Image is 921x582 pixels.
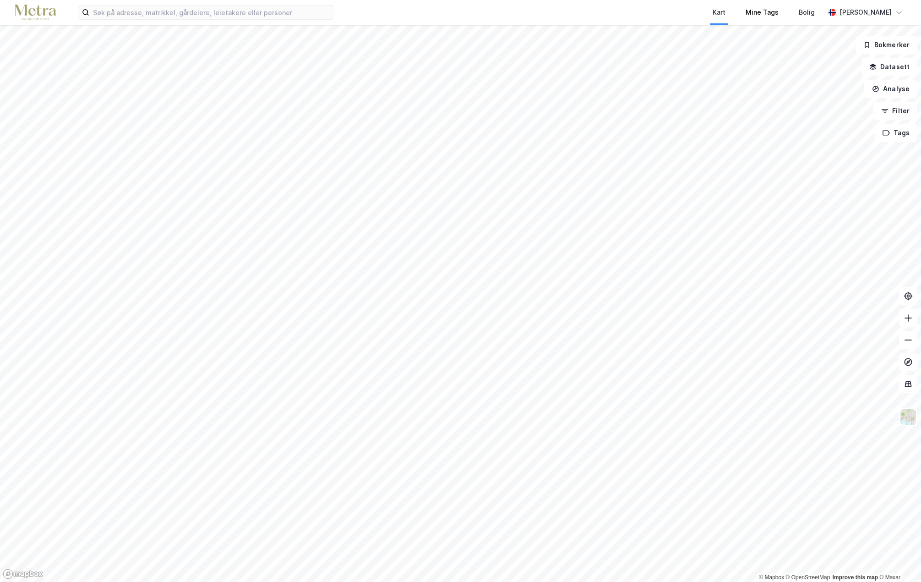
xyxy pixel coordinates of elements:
[864,80,917,98] button: Analyse
[89,5,334,19] input: Søk på adresse, matrikkel, gårdeiere, leietakere eller personer
[875,538,921,582] div: Kontrollprogram for chat
[861,58,917,76] button: Datasett
[899,408,917,426] img: Z
[799,7,815,18] div: Bolig
[873,102,917,120] button: Filter
[875,124,917,142] button: Tags
[833,574,878,581] a: Improve this map
[15,5,56,21] img: metra-logo.256734c3b2bbffee19d4.png
[786,574,830,581] a: OpenStreetMap
[875,538,921,582] iframe: Chat Widget
[856,36,917,54] button: Bokmerker
[746,7,779,18] div: Mine Tags
[759,574,784,581] a: Mapbox
[713,7,725,18] div: Kart
[839,7,892,18] div: [PERSON_NAME]
[3,569,43,579] a: Mapbox homepage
